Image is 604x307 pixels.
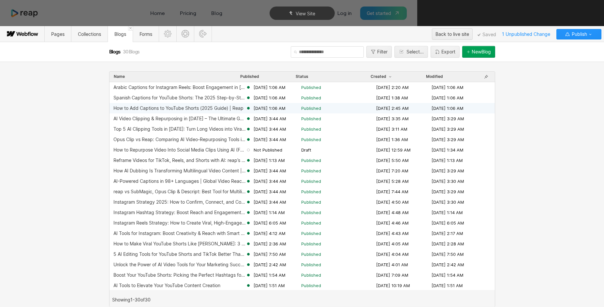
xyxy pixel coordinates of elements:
span: [DATE] 1:36 AM [376,137,408,142]
button: Published [240,74,259,80]
span: 30 Blogs [123,49,140,54]
div: How to Repurpose Video Into Social Media Clips Using AI (Fast & Easy) [113,147,246,153]
div: AI Video Clipping & Repurposing in [DATE] – The Ultimate Guide for Creators [113,116,246,121]
span: [DATE] 4:50 AM [376,199,409,205]
button: Modified [426,74,443,80]
span: Created [371,74,393,79]
div: Unlock the Power of AI Video Tools for Your Marketing Success [113,262,246,267]
span: View Site [296,11,315,16]
span: [DATE] 6:05 AM [432,220,464,226]
span: [DATE] 3:29 AM [432,168,464,174]
span: [DATE] 3:44 AM [254,126,286,132]
span: Published [301,241,321,247]
span: [DATE] 3:29 AM [432,126,464,132]
span: 1 Unpublished Change [499,29,553,39]
span: [DATE] 5:50 AM [376,157,409,163]
span: [DATE] 1:13 AM [432,157,463,163]
span: [DATE] 1:06 AM [254,95,286,101]
span: [DATE] 3:29 AM [432,137,464,142]
span: [DATE] 4:48 AM [376,210,409,215]
span: Pages [51,31,65,37]
span: Published [301,137,321,142]
span: [DATE] 2:42 AM [432,262,464,268]
span: [DATE] 3:44 AM [254,189,286,195]
div: Arabic Captions for Instagram Reels: Boost Engagement in [DATE] [113,85,246,90]
div: AI-Powered Captions in 98+ Languages | Global Video Reach with reap [113,179,246,184]
button: Name [113,74,125,80]
button: Status [295,74,309,80]
span: [DATE] 3:44 AM [254,178,286,184]
div: reap vs SubMagic, Opus Clip & Descript: Best Tool for Multilingual Video Editing [113,189,246,194]
span: [DATE] 4:43 AM [376,230,409,236]
span: [DATE] 2:45 AM [376,105,409,111]
span: Published [301,105,321,111]
span: [DATE] 4:12 AM [254,230,286,236]
span: [DATE] 2:28 AM [432,241,464,247]
span: [DATE] 3:44 AM [254,137,286,142]
span: [DATE] 4:46 AM [376,220,409,226]
span: [DATE] 5:28 AM [376,178,409,184]
div: Opus Clip vs Reap: Comparing AI Video-Repurposing Tools in [DATE] [113,137,246,142]
div: Select... [406,49,424,54]
span: [DATE] 1:54 AM [432,272,464,278]
span: Published [301,178,321,184]
button: Publish [556,29,601,39]
div: AI Tools for Instagram: Boost Creativity & Reach with Smart Content Creation [113,231,246,236]
span: [DATE] 7:44 AM [376,189,408,195]
span: [DATE] 4:05 AM [376,241,409,247]
span: Published [301,283,321,288]
span: [DATE] 1:14 AM [254,210,285,215]
span: Blogs [109,49,122,55]
div: Filter [377,49,388,54]
span: [DATE] 1:06 AM [254,105,286,111]
span: Published [301,189,321,195]
span: Blogs [114,31,126,37]
span: Published [301,116,321,122]
span: Draft [301,147,311,153]
span: [DATE] 1:06 AM [432,84,464,90]
span: [DATE] 3:29 AM [432,116,464,122]
span: [DATE] 4:01 AM [376,262,408,268]
div: 5 AI Editing Tools for YouTube Shorts and TikTok Better Than CapCut [113,252,246,257]
div: Instagram Strategy 2025: How to Confirm, Connect, and Convert Your Followers [113,199,246,205]
span: [DATE] 3:29 AM [432,189,464,195]
span: [DATE] 7:50 AM [254,251,286,257]
div: How AI Dubbing Is Transforming Multilingual Video Content | reap [113,168,246,173]
div: How to Make Viral YouTube Shorts Like [PERSON_NAME]: 3 Simple Steps That Work [113,241,246,246]
span: [DATE] 1:06 AM [254,84,286,90]
span: Published [301,210,321,215]
button: Export [431,46,460,58]
span: Published [301,230,321,236]
span: Published [240,74,259,79]
div: Instagram Reels Strategy: How to Create Viral, High-Engagement Videos [113,220,246,226]
span: Published [301,168,321,174]
span: Published [301,126,321,132]
span: [DATE] 1:38 AM [376,95,408,101]
span: Name [114,74,125,79]
span: [DATE] 12:59 AM [376,147,411,153]
a: Close 'Blogs' tab [128,26,133,31]
span: Forms [140,31,152,37]
div: Status [296,74,308,79]
span: [DATE] 3:44 AM [254,199,286,205]
span: Not Published [254,147,282,153]
span: [DATE] 6:05 AM [254,220,286,226]
button: Back to live site [432,28,473,40]
span: [DATE] 2:17 AM [432,230,463,236]
span: Published [301,84,321,90]
span: [DATE] 2:20 AM [376,84,409,90]
span: Showing 1 - 30 of 30 [112,297,151,302]
span: [DATE] 7:20 AM [376,168,408,174]
div: Top 5 AI Clipping Tools in [DATE]: Turn Long Videos into Viral Clips [113,126,246,132]
div: Export [441,49,455,54]
span: [DATE] 4:04 AM [376,251,409,257]
button: Created [370,74,393,80]
span: Publish [570,29,587,39]
span: Collections [78,31,101,37]
span: [DATE] 1:51 AM [254,283,285,288]
div: Instagram Hashtag Strategy: Boost Reach and Engagement the Smart Way [113,210,246,215]
button: NewBlog [462,46,495,58]
span: [DATE] 3:11 AM [376,126,407,132]
button: Select... [394,46,428,58]
span: Published [301,272,321,278]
